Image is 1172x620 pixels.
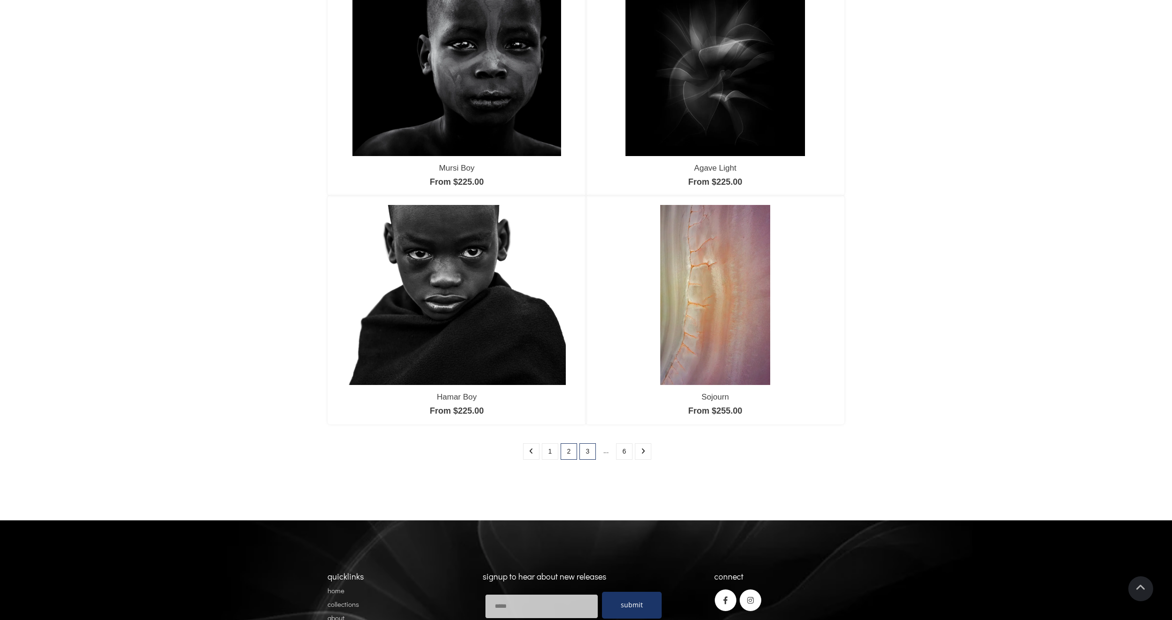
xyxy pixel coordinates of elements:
[483,571,606,582] span: signup to hear about new releases
[348,205,565,385] img: Hamar Boy
[702,392,729,401] a: Sojourn
[439,164,475,173] a: Mursi Boy
[714,571,743,582] span: connect
[430,406,484,416] a: From $225.00
[602,592,662,619] a: submit
[579,443,596,460] a: 3
[328,586,344,595] a: home
[328,599,359,609] a: collections
[616,443,633,460] a: 6
[660,205,770,385] img: Sojourn
[688,406,742,416] a: From $255.00
[694,164,736,173] a: Agave Light
[688,177,742,187] a: From $225.00
[328,571,364,582] span: quicklinks
[430,177,484,187] a: From $225.00
[485,594,599,619] input: Email
[437,392,477,401] a: Hamar Boy
[542,443,558,460] a: 1
[1128,576,1153,601] a: Scroll To Top
[598,443,614,459] a: ...
[561,443,577,460] a: 2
